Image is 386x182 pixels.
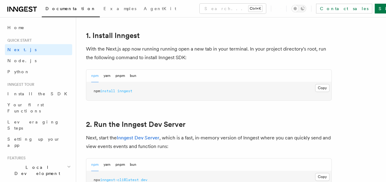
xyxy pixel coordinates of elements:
[7,25,25,31] span: Home
[5,55,72,66] a: Node.js
[5,164,67,176] span: Local Development
[5,116,72,134] a: Leveraging Steps
[200,4,266,13] button: Search...Ctrl+K
[144,6,176,11] span: AgentKit
[103,158,111,171] button: yarn
[94,178,100,182] span: npx
[86,134,332,151] p: Next, start the , which is a fast, in-memory version of Inngest where you can quickly send and vi...
[115,158,125,171] button: pnpm
[130,158,136,171] button: bun
[100,89,115,93] span: install
[86,31,140,40] a: 1. Install Inngest
[103,70,111,82] button: yarn
[5,82,34,87] span: Inngest tour
[5,134,72,151] a: Setting up your app
[94,89,100,93] span: npm
[91,70,99,82] button: npm
[42,2,100,17] a: Documentation
[7,102,44,113] span: Your first Functions
[117,89,132,93] span: inngest
[7,69,30,74] span: Python
[103,6,136,11] span: Examples
[315,173,329,181] button: Copy
[141,178,147,182] span: dev
[7,58,37,63] span: Node.js
[86,45,332,62] p: With the Next.js app now running running open a new tab in your terminal. In your project directo...
[45,6,96,11] span: Documentation
[316,4,372,13] a: Contact sales
[5,44,72,55] a: Next.js
[91,158,99,171] button: npm
[5,22,72,33] a: Home
[7,137,60,148] span: Setting up your app
[7,91,71,96] span: Install the SDK
[86,120,185,129] a: 2. Run the Inngest Dev Server
[117,135,159,141] a: Inngest Dev Server
[130,70,136,82] button: bun
[315,84,329,92] button: Copy
[140,2,180,17] a: AgentKit
[7,119,59,131] span: Leveraging Steps
[5,99,72,116] a: Your first Functions
[5,88,72,99] a: Install the SDK
[291,5,306,12] button: Toggle dark mode
[248,6,262,12] kbd: Ctrl+K
[100,178,139,182] span: inngest-cli@latest
[5,162,72,179] button: Local Development
[115,70,125,82] button: pnpm
[5,38,32,43] span: Quick start
[5,156,25,161] span: Features
[7,47,37,52] span: Next.js
[5,66,72,77] a: Python
[100,2,140,17] a: Examples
